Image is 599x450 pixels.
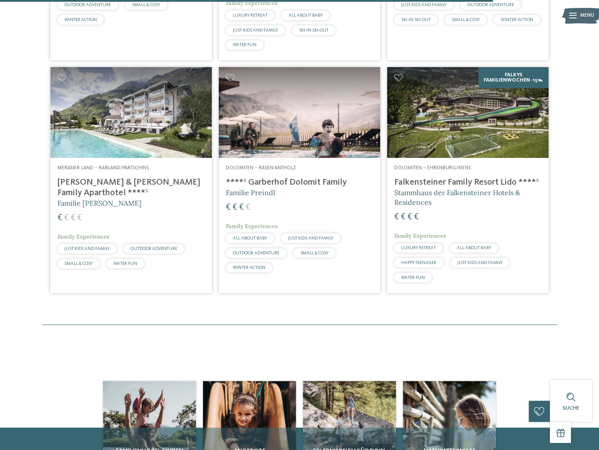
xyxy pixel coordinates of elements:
span: SMALL & COSY [300,251,328,255]
span: Family Experiences [57,233,109,240]
h4: ****ˢ Garberhof Dolomit Family [226,177,373,188]
span: SMALL & COSY [452,18,480,22]
span: € [71,214,75,222]
span: Family Experiences [394,232,446,239]
span: Family Experiences [226,222,278,230]
span: € [232,203,237,212]
span: € [394,213,399,221]
span: SKI-IN SKI-OUT [401,18,431,22]
span: WINTER ACTION [233,265,265,270]
span: JUST KIDS AND FAMILY [401,3,446,7]
span: ALL ABOUT BABY [233,236,267,240]
span: JUST KIDS AND FAMILY [64,246,110,251]
span: € [414,213,419,221]
span: € [239,203,244,212]
span: Meraner Land – Rabland/Partschins [57,165,149,171]
span: € [64,214,69,222]
span: SKI-IN SKI-OUT [299,28,328,32]
span: JUST KIDS AND FAMILY [233,28,278,32]
span: € [226,203,231,212]
h4: [PERSON_NAME] & [PERSON_NAME] Family Aparthotel ****ˢ [57,177,205,198]
span: € [77,214,82,222]
span: JUST KIDS AND FAMILY [457,261,503,265]
span: OUTDOOR ADVENTURE [233,251,279,255]
span: € [407,213,412,221]
h4: Falkensteiner Family Resort Lido ****ˢ [394,177,542,188]
span: WINTER ACTION [501,18,533,22]
span: JUST KIDS AND FAMILY [288,236,333,240]
span: SMALL & COSY [132,3,160,7]
a: Familienhotels gesucht? Hier findet ihr die besten! Dolomiten – Rasen-Antholz ****ˢ Garberhof Dol... [219,67,380,293]
span: LUXURY RETREAT [233,13,267,18]
img: Familienhotels gesucht? Hier findet ihr die besten! [387,67,549,158]
span: OUTDOOR ADVENTURE [64,3,111,7]
span: OUTDOOR ADVENTURE [467,3,514,7]
img: Familienhotels gesucht? Hier findet ihr die besten! [50,67,212,158]
span: € [401,213,406,221]
span: WATER FUN [114,261,137,266]
span: € [57,214,62,222]
span: WATER FUN [233,43,257,47]
span: SMALL & COSY [64,261,93,266]
span: Familie [PERSON_NAME] [57,199,142,207]
span: € [246,203,250,212]
span: OUTDOOR ADVENTURE [131,246,177,251]
span: WINTER ACTION [64,18,97,22]
span: Dolomiten – Ehrenburg/Kiens [394,165,471,171]
a: Familienhotels gesucht? Hier findet ihr die besten! Falkys Familienwochen -15% Dolomiten – Ehrenb... [387,67,549,293]
span: LUXURY RETREAT [401,246,436,250]
span: Familie Preindl [226,188,275,197]
a: Familienhotels gesucht? Hier findet ihr die besten! Meraner Land – Rabland/Partschins [PERSON_NAM... [50,67,212,293]
img: Familienhotels gesucht? Hier findet ihr die besten! [219,67,380,158]
span: ALL ABOUT BABY [457,246,491,250]
span: HAPPY TEENAGER [401,261,436,265]
span: Stammhaus der Falkensteiner Hotels & Residences [394,188,520,207]
span: Dolomiten – Rasen-Antholz [226,165,296,171]
span: ALL ABOUT BABY [289,13,323,18]
span: Suche [563,405,579,411]
span: WATER FUN [401,275,425,280]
